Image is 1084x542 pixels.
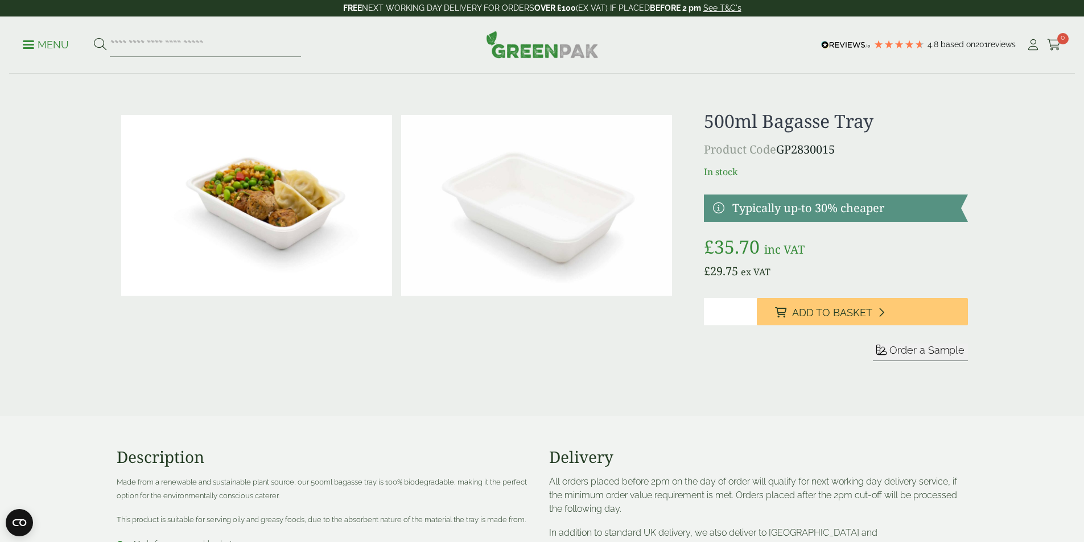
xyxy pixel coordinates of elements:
span: Product Code [704,142,776,157]
span: Add to Basket [792,307,872,319]
span: Based on [941,40,975,49]
p: Menu [23,38,69,52]
img: GreenPak Supplies [486,31,599,58]
span: 4.8 [928,40,941,49]
i: Cart [1047,39,1061,51]
a: 0 [1047,36,1061,53]
p: GP2830015 [704,141,967,158]
strong: BEFORE 2 pm [650,3,701,13]
h3: Description [117,448,535,467]
button: Add to Basket [757,298,968,325]
i: My Account [1026,39,1040,51]
span: inc VAT [764,242,805,257]
a: Menu [23,38,69,49]
div: 4.79 Stars [873,39,925,49]
strong: FREE [343,3,362,13]
span: £ [704,234,714,259]
strong: OVER £100 [534,3,576,13]
h1: 500ml Bagasse Tray [704,110,967,132]
span: reviews [988,40,1016,49]
p: All orders placed before 2pm on the day of order will qualify for next working day delivery servi... [549,475,968,516]
span: This product is suitable for serving oily and greasy foods, due to the absorbent nature of the ma... [117,515,526,524]
button: Order a Sample [873,344,968,361]
span: 0 [1057,33,1069,44]
img: 2830015 500ml Bagasse Tray With Food [121,115,392,296]
h3: Delivery [549,448,968,467]
a: See T&C's [703,3,741,13]
p: In stock [704,165,967,179]
span: Made from a renewable and sustainable plant source, our 500ml bagasse tray is 100% biodegradable,... [117,478,527,500]
button: Open CMP widget [6,509,33,536]
span: Order a Sample [889,344,965,356]
bdi: 29.75 [704,263,738,279]
span: £ [704,263,710,279]
span: 201 [975,40,988,49]
img: REVIEWS.io [821,41,871,49]
bdi: 35.70 [704,234,760,259]
span: ex VAT [741,266,770,278]
img: 2830015 500ml Bagasse Tray [401,115,672,296]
